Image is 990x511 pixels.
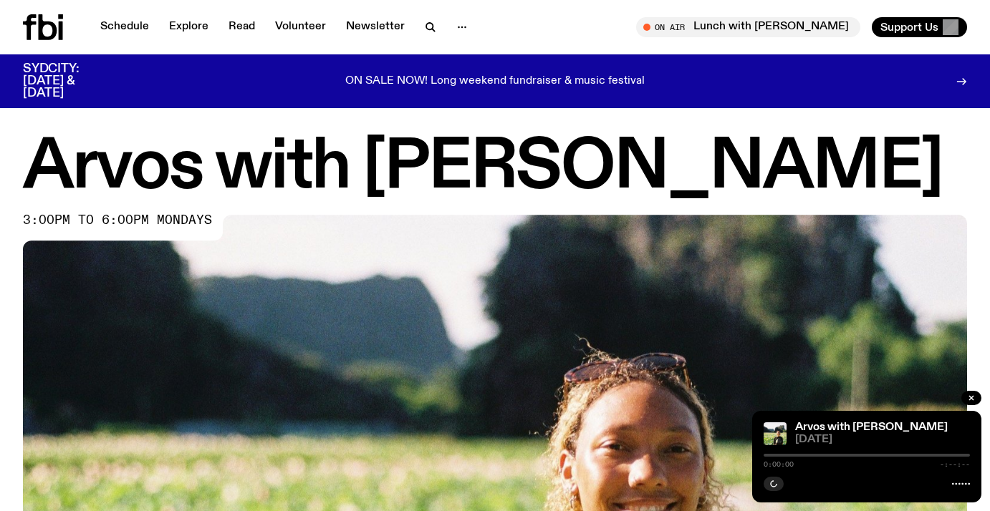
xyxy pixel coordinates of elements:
a: Volunteer [266,17,335,37]
a: Arvos with [PERSON_NAME] [795,422,948,433]
a: Schedule [92,17,158,37]
p: ON SALE NOW! Long weekend fundraiser & music festival [345,75,645,88]
span: Support Us [880,21,938,34]
a: Read [220,17,264,37]
h1: Arvos with [PERSON_NAME] [23,136,967,200]
span: 3:00pm to 6:00pm mondays [23,215,212,226]
a: Newsletter [337,17,413,37]
button: On AirLunch with [PERSON_NAME] [636,17,860,37]
button: Support Us [872,17,967,37]
img: Bri is smiling and wearing a black t-shirt. She is standing in front of a lush, green field. Ther... [764,422,787,445]
h3: SYDCITY: [DATE] & [DATE] [23,63,115,99]
span: -:--:-- [940,461,970,468]
span: [DATE] [795,434,970,445]
span: 0:00:00 [764,461,794,468]
a: Explore [160,17,217,37]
